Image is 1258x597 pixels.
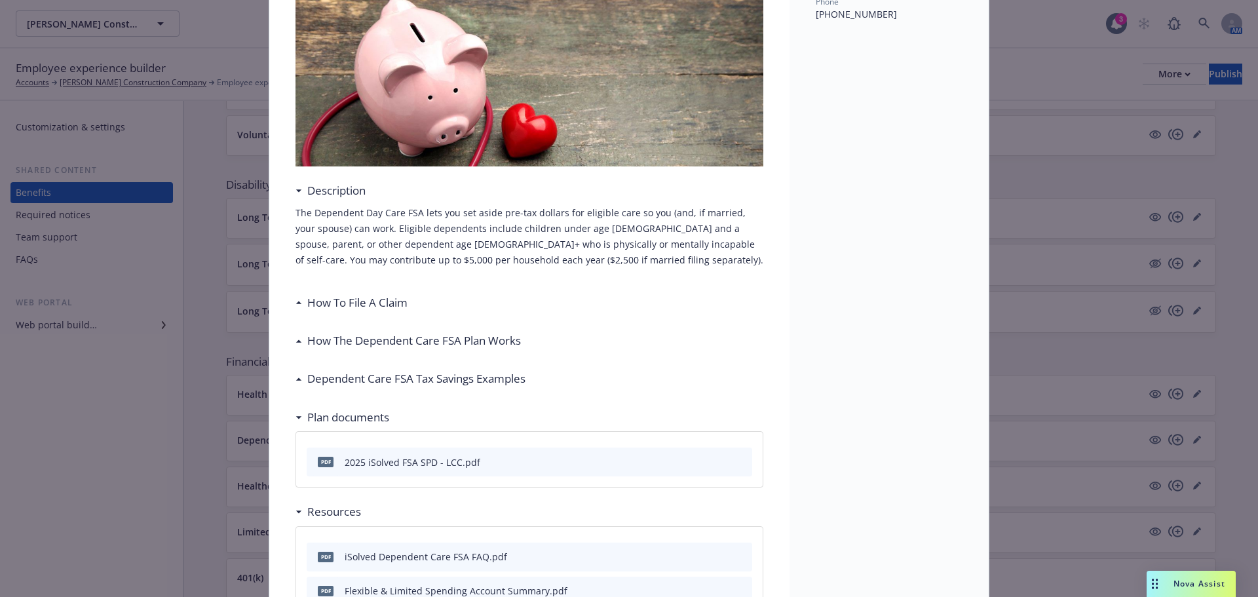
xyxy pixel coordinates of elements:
div: Resources [295,503,361,520]
div: iSolved Dependent Care FSA FAQ.pdf [345,550,507,564]
span: Nova Assist [1173,578,1225,589]
div: Description [295,182,366,199]
span: pdf [318,586,334,596]
h3: Description [307,182,366,199]
h3: Dependent Care FSA Tax Savings Examples [307,370,525,387]
div: Dependent Care FSA Tax Savings Examples [295,370,525,387]
h3: Resources [307,503,361,520]
h3: How The Dependent Care FSA Plan Works [307,332,521,349]
div: Drag to move [1147,571,1163,597]
div: How To File A Claim [295,294,408,311]
button: Nova Assist [1147,571,1236,597]
button: preview file [735,550,747,564]
button: preview file [735,455,747,469]
button: download file [714,550,725,564]
button: download file [714,455,725,469]
span: pdf [318,552,334,562]
h3: How To File A Claim [307,294,408,311]
span: pdf [318,457,334,467]
p: [PHONE_NUMBER] [816,7,963,21]
div: How The Dependent Care FSA Plan Works [295,332,521,349]
h3: Plan documents [307,409,389,426]
div: Plan documents [295,409,389,426]
div: 2025 iSolved FSA SPD - LCC.pdf [345,455,480,469]
p: The Dependent Day Care FSA lets you set aside pre-tax dollars for eligible care so you (and, if m... [295,205,763,268]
